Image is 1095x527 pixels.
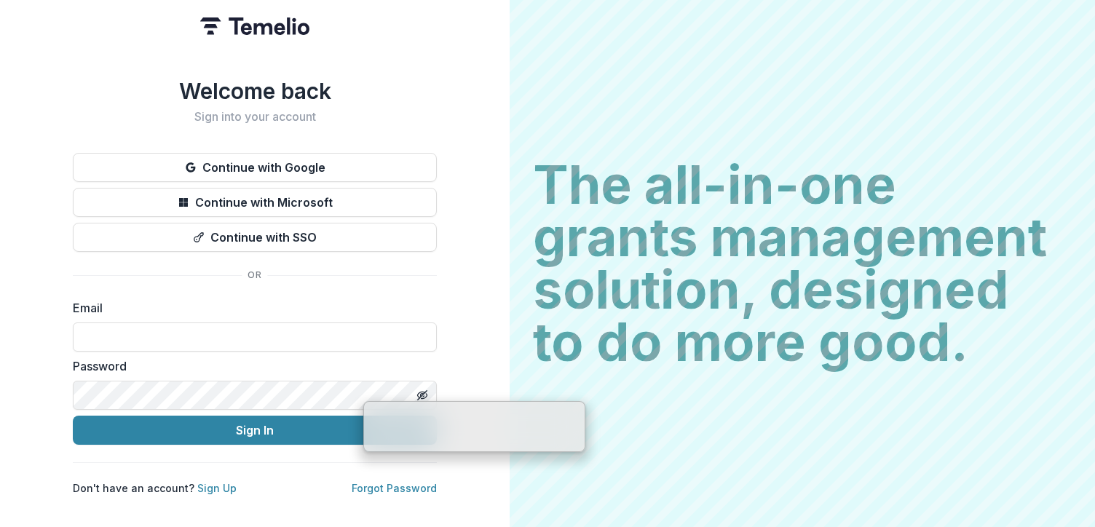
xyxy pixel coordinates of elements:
h2: Sign into your account [73,110,437,124]
button: Sign In [73,416,437,445]
label: Password [73,357,428,375]
a: Sign Up [197,482,237,494]
a: Forgot Password [352,482,437,494]
button: Continue with Google [73,153,437,182]
button: Continue with Microsoft [73,188,437,217]
img: Temelio [200,17,309,35]
p: Don't have an account? [73,480,237,496]
button: Continue with SSO [73,223,437,252]
label: Email [73,299,428,317]
button: Toggle password visibility [411,384,434,407]
h1: Welcome back [73,78,437,104]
